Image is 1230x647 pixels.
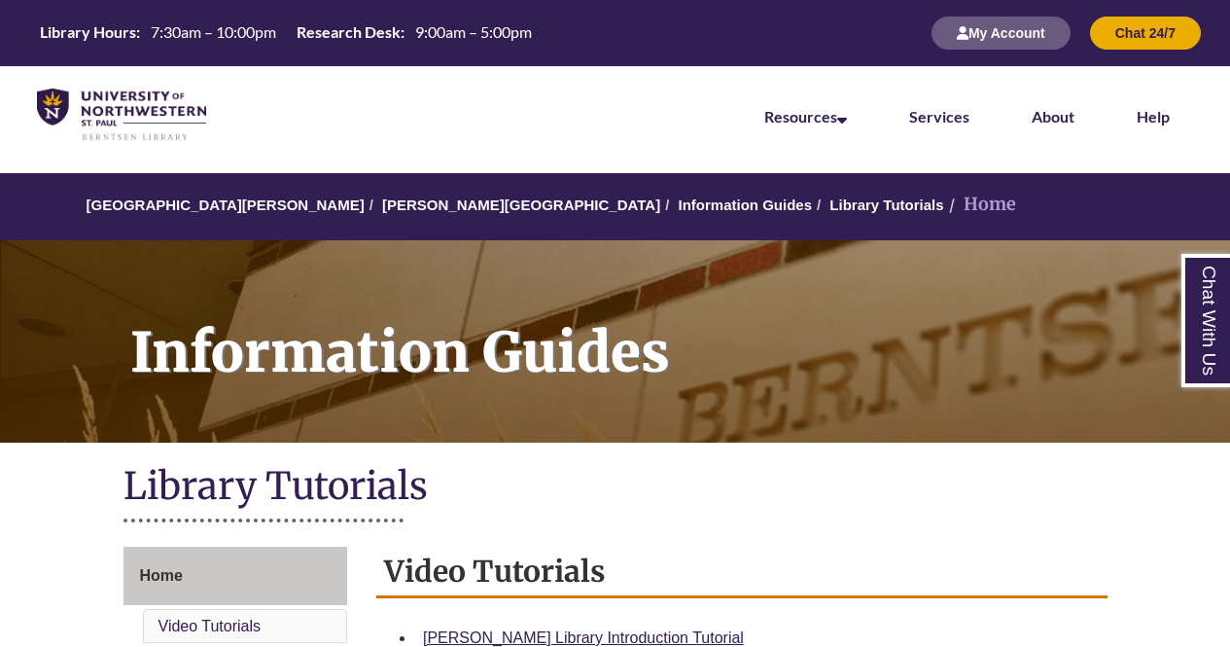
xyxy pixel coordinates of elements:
[1137,107,1170,126] a: Help
[123,462,1107,514] h1: Library Tutorials
[829,197,943,213] a: Library Tutorials
[123,547,348,605] a: Home
[376,547,1107,598] h2: Video Tutorials
[382,197,660,213] a: [PERSON_NAME][GEOGRAPHIC_DATA]
[151,22,276,41] span: 7:30am – 10:00pm
[909,107,969,126] a: Services
[37,89,206,142] img: UNWSP Library Logo
[1090,24,1201,41] a: Chat 24/7
[1032,107,1074,126] a: About
[764,107,847,126] a: Resources
[415,22,532,41] span: 9:00am – 5:00pm
[1090,17,1201,50] button: Chat 24/7
[32,21,143,43] th: Library Hours:
[87,197,365,213] a: [GEOGRAPHIC_DATA][PERSON_NAME]
[158,618,262,634] a: Video Tutorials
[678,197,812,213] a: Information Guides
[32,21,540,45] a: Hours Today
[931,24,1071,41] a: My Account
[140,567,183,584] span: Home
[423,629,744,646] a: [PERSON_NAME] Library Introduction Tutorial
[944,191,1016,219] li: Home
[109,240,1230,417] h1: Information Guides
[32,21,540,43] table: Hours Today
[931,17,1071,50] button: My Account
[289,21,407,43] th: Research Desk:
